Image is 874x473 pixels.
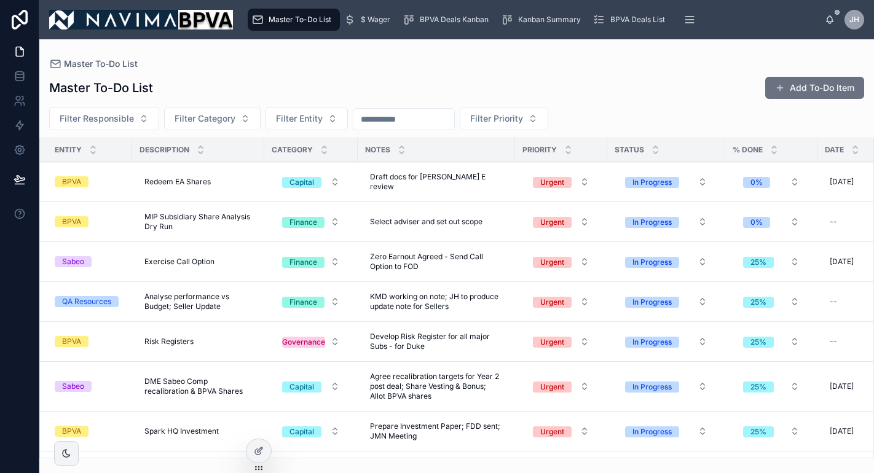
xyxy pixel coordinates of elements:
[55,256,125,267] a: Sabeo
[272,251,350,273] button: Select Button
[522,170,600,193] a: Select Button
[733,330,810,353] a: Select Button
[540,217,564,228] div: Urgent
[365,167,508,197] a: Draft docs for [PERSON_NAME] E review
[289,217,317,228] div: Finance
[733,375,809,397] button: Select Button
[370,421,503,441] span: Prepare Investment Paper; FDD sent; JMN Meeting
[615,170,718,193] a: Select Button
[523,291,599,313] button: Select Button
[522,290,600,313] a: Select Button
[632,337,672,348] div: In Progress
[733,420,810,443] a: Select Button
[470,112,523,125] span: Filter Priority
[540,177,564,188] div: Urgent
[365,416,508,446] a: Prepare Investment Paper; FDD sent; JMN Meeting
[365,327,508,356] a: Develop Risk Register for all major Subs - for Duke
[615,375,717,397] button: Select Button
[615,420,718,443] a: Select Button
[62,336,81,347] div: BPVA
[589,9,674,31] a: BPVA Deals List
[272,420,350,443] a: Select Button
[733,210,810,233] a: Select Button
[140,372,257,401] a: DME Sabeo Comp recalibration & BPVA Shares
[140,287,257,316] a: Analyse performance vs Budget; Seller Update
[55,426,125,437] a: BPVA
[615,330,718,353] a: Select Button
[370,172,503,192] span: Draft docs for [PERSON_NAME] E review
[540,381,564,393] div: Urgent
[460,107,548,130] button: Select Button
[144,292,252,311] span: Analyse performance vs Budget; Seller Update
[615,210,718,233] a: Select Button
[610,15,665,25] span: BPVA Deals List
[49,107,159,130] button: Select Button
[733,291,809,313] button: Select Button
[49,10,233,29] img: App logo
[830,426,854,436] span: [DATE]
[830,337,837,346] div: --
[64,58,138,70] span: Master To-Do List
[266,107,348,130] button: Select Button
[522,145,557,155] span: Priority
[615,171,717,193] button: Select Button
[733,251,809,273] button: Select Button
[632,217,672,228] div: In Progress
[272,290,350,313] a: Select Button
[62,296,111,307] div: QA Resources
[420,15,489,25] span: BPVA Deals Kanban
[370,332,503,351] span: Develop Risk Register for all major Subs - for Duke
[62,381,84,392] div: Sabeo
[289,297,317,308] div: Finance
[272,375,350,397] button: Select Button
[733,145,763,155] span: % Done
[522,375,600,398] a: Select Button
[733,171,809,193] button: Select Button
[365,212,508,232] a: Select adviser and set out scope
[522,420,600,443] a: Select Button
[365,145,390,155] span: Notes
[765,77,864,99] button: Add To-Do Item
[750,337,766,348] div: 25%
[733,290,810,313] a: Select Button
[282,337,325,348] div: Governance
[62,256,84,267] div: Sabeo
[750,257,766,268] div: 25%
[140,207,257,237] a: MIP Subsidiary Share Analysis Dry Run
[615,330,717,353] button: Select Button
[272,211,350,233] button: Select Button
[55,296,125,307] a: QA Resources
[55,336,125,347] a: BPVA
[615,290,718,313] a: Select Button
[144,212,252,232] span: MIP Subsidiary Share Analysis Dry Run
[523,251,599,273] button: Select Button
[365,367,508,406] a: Agree recalibration targets for Year 2 post deal; Share Vesting & Bonus; Allot BPVA shares
[830,217,837,227] div: --
[55,381,125,392] a: Sabeo
[272,171,350,193] button: Select Button
[140,145,189,155] span: Description
[523,171,599,193] button: Select Button
[49,58,138,70] a: Master To-Do List
[733,211,809,233] button: Select Button
[615,250,718,273] a: Select Button
[615,251,717,273] button: Select Button
[144,257,215,267] span: Exercise Call Option
[615,420,717,442] button: Select Button
[340,9,399,31] a: $ Wager
[361,15,390,25] span: $ Wager
[272,210,350,233] a: Select Button
[615,145,644,155] span: Status
[269,15,331,25] span: Master To-Do List
[540,257,564,268] div: Urgent
[365,287,508,316] a: KMD working on note; JH to produce update note for Sellers
[615,375,718,398] a: Select Button
[55,145,82,155] span: Entity
[60,112,134,125] span: Filter Responsible
[62,426,81,437] div: BPVA
[365,247,508,276] a: Zero Earnout Agreed - Send Call Option to FOD
[272,145,313,155] span: Category
[272,330,350,353] a: Select Button
[55,216,125,227] a: BPVA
